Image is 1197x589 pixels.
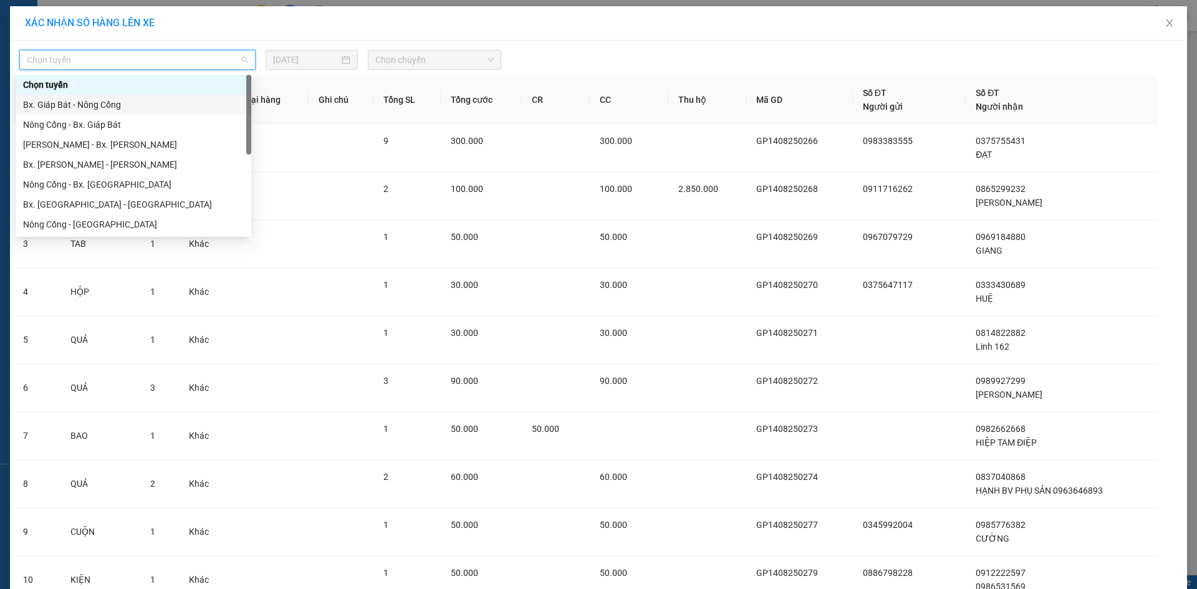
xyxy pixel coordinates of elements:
[16,175,251,194] div: Nông Cống - Bx. Mỹ Đình
[150,239,155,249] span: 1
[451,472,478,482] span: 60.000
[756,472,818,482] span: GP1408250274
[668,76,746,124] th: Thu hộ
[600,376,627,386] span: 90.000
[16,214,251,234] div: Nông Cống - Bắc Ninh
[383,232,388,242] span: 1
[976,246,1002,256] span: GIANG
[522,76,590,124] th: CR
[1165,18,1175,28] span: close
[13,316,60,364] td: 5
[976,534,1009,544] span: CƯỜNG
[451,328,478,338] span: 30.000
[976,232,1026,242] span: 0969184880
[383,520,388,530] span: 1
[383,568,388,578] span: 1
[60,412,140,460] td: BAO
[600,280,627,290] span: 30.000
[976,102,1023,112] span: Người nhận
[16,194,251,214] div: Bx. Mỹ Đình - Nông Cống
[451,376,478,386] span: 90.000
[53,69,121,95] strong: PHIẾU BIÊN NHẬN
[150,383,155,393] span: 3
[532,424,559,434] span: 50.000
[756,424,818,434] span: GP1408250273
[373,76,441,124] th: Tổng SL
[451,232,478,242] span: 50.000
[451,568,478,578] span: 50.000
[179,460,231,508] td: Khác
[600,472,627,482] span: 60.000
[976,472,1026,482] span: 0837040868
[179,412,231,460] td: Khác
[756,232,818,242] span: GP1408250269
[383,184,388,194] span: 2
[600,136,632,146] span: 300.000
[150,527,155,537] span: 1
[179,268,231,316] td: Khác
[383,376,388,386] span: 3
[976,294,993,304] span: HUỆ
[23,98,244,112] div: Bx. Giáp Bát - Nông Cống
[179,316,231,364] td: Khác
[451,280,478,290] span: 30.000
[23,158,244,171] div: Bx. [PERSON_NAME] - [PERSON_NAME]
[863,184,913,194] span: 0911716262
[150,479,155,489] span: 2
[309,76,373,124] th: Ghi chú
[976,198,1042,208] span: [PERSON_NAME]
[976,438,1037,448] span: HIỆP TAM ĐIỆP
[451,136,483,146] span: 300.000
[13,220,60,268] td: 3
[16,155,251,175] div: Bx. Gia Lâm - Như Thanh
[13,364,60,412] td: 6
[7,36,36,80] img: logo
[756,328,818,338] span: GP1408250271
[600,184,632,194] span: 100.000
[678,184,718,194] span: 2.850.000
[13,460,60,508] td: 8
[976,486,1103,496] span: HẠNH BV PHỤ SẢN 0963646893
[383,472,388,482] span: 2
[600,520,627,530] span: 50.000
[150,575,155,585] span: 1
[976,88,999,98] span: Số ĐT
[756,184,818,194] span: GP1408250268
[16,115,251,135] div: Nông Cống - Bx. Giáp Bát
[976,184,1026,194] span: 0865299232
[60,316,140,364] td: QUẢ
[383,136,388,146] span: 9
[23,118,244,132] div: Nông Cống - Bx. Giáp Bát
[863,280,913,290] span: 0375647117
[16,95,251,115] div: Bx. Giáp Bát - Nông Cống
[60,364,140,412] td: QUẢ
[976,342,1009,352] span: Linh 162
[863,520,913,530] span: 0345992004
[976,150,992,160] span: ĐẠT
[976,136,1026,146] span: 0375755431
[13,172,60,220] td: 2
[23,138,244,151] div: [PERSON_NAME] - Bx. [PERSON_NAME]
[231,76,309,124] th: Loại hàng
[756,568,818,578] span: GP1408250279
[451,184,483,194] span: 100.000
[441,76,521,124] th: Tổng cước
[863,88,887,98] span: Số ĐT
[600,568,627,578] span: 50.000
[23,78,244,92] div: Chọn tuyến
[863,232,913,242] span: 0967079729
[976,424,1026,434] span: 0982662668
[16,135,251,155] div: Như Thanh - Bx. Gia Lâm
[13,508,60,556] td: 9
[863,102,903,112] span: Người gửi
[27,50,248,69] span: Chọn tuyến
[383,424,388,434] span: 1
[23,198,244,211] div: Bx. [GEOGRAPHIC_DATA] - [GEOGRAPHIC_DATA]
[60,220,140,268] td: TAB
[13,412,60,460] td: 7
[976,568,1026,578] span: 0912222597
[375,50,494,69] span: Chọn chuyến
[600,328,627,338] span: 30.000
[383,328,388,338] span: 1
[138,50,213,64] span: GP1408250293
